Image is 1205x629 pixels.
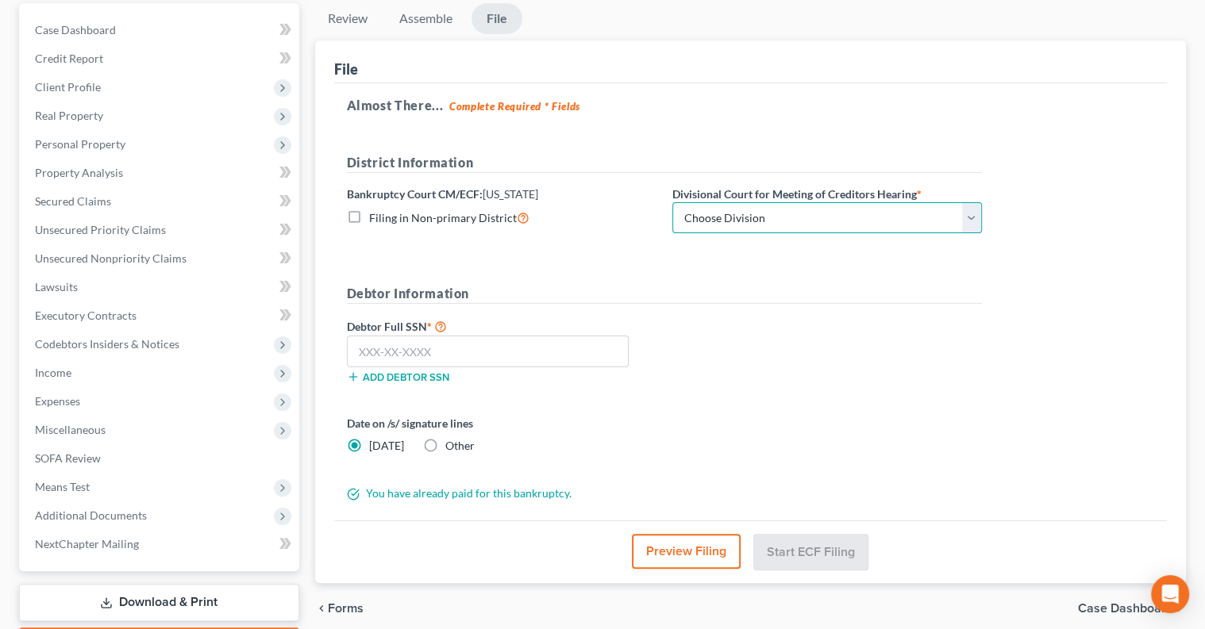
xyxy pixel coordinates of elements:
[35,337,179,351] span: Codebtors Insiders & Notices
[35,223,166,236] span: Unsecured Priority Claims
[35,166,123,179] span: Property Analysis
[22,244,299,273] a: Unsecured Nonpriority Claims
[387,3,465,34] a: Assemble
[1078,602,1173,615] span: Case Dashboard
[35,194,111,208] span: Secured Claims
[369,439,404,452] span: [DATE]
[35,537,139,550] span: NextChapter Mailing
[315,602,328,615] i: chevron_left
[22,44,299,73] a: Credit Report
[753,534,868,570] button: Start ECF Filing
[339,316,664,336] label: Debtor Full SSN
[472,3,522,34] a: File
[22,301,299,330] a: Executory Contracts
[339,485,990,501] div: You have already paid for this bankruptcy.
[347,284,982,304] h5: Debtor Information
[483,187,538,201] span: [US_STATE]
[22,444,299,473] a: SOFA Review
[35,52,103,65] span: Credit Report
[35,394,80,408] span: Expenses
[22,216,299,244] a: Unsecured Priority Claims
[35,23,116,36] span: Case Dashboard
[35,480,90,493] span: Means Test
[22,530,299,558] a: NextChapter Mailing
[445,439,475,452] span: Other
[347,370,449,383] button: Add debtor SSN
[35,508,147,522] span: Additional Documents
[35,451,101,465] span: SOFA Review
[22,187,299,216] a: Secured Claims
[35,137,125,151] span: Personal Property
[35,251,187,265] span: Unsecured Nonpriority Claims
[22,16,299,44] a: Case Dashboard
[347,415,656,431] label: Date on /s/ signature lines
[1151,575,1189,613] div: Open Intercom Messenger
[22,159,299,187] a: Property Analysis
[449,100,580,113] strong: Complete Required * Fields
[35,423,106,436] span: Miscellaneous
[35,366,71,379] span: Income
[334,59,358,79] div: File
[1078,602,1186,615] a: Case Dashboard chevron_right
[347,186,538,202] label: Bankruptcy Court CM/ECF:
[19,584,299,621] a: Download & Print
[347,96,1155,115] h5: Almost There...
[35,280,78,293] span: Lawsuits
[35,80,101,94] span: Client Profile
[22,273,299,301] a: Lawsuits
[315,3,380,34] a: Review
[328,602,364,615] span: Forms
[347,336,629,367] input: XXX-XX-XXXX
[35,109,103,122] span: Real Property
[369,211,517,224] span: Filing in Non-primary District
[632,534,741,569] button: Preview Filing
[672,186,922,202] label: Divisional Court for Meeting of Creditors Hearing
[315,602,385,615] button: chevron_left Forms
[347,153,982,173] h5: District Information
[35,309,137,322] span: Executory Contracts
